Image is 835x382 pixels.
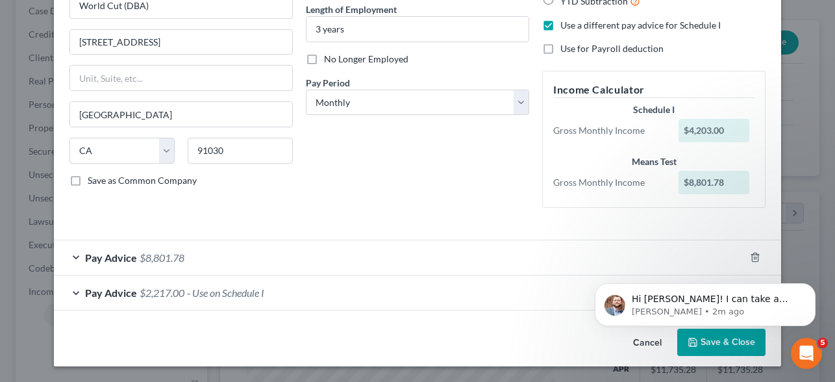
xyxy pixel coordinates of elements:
[70,30,292,55] input: Enter address...
[679,171,750,194] div: $8,801.78
[553,155,754,168] div: Means Test
[560,43,664,54] span: Use for Payroll deduction
[306,77,350,88] span: Pay Period
[306,3,397,16] label: Length of Employment
[560,19,721,31] span: Use a different pay advice for Schedule I
[791,338,822,369] iframe: Intercom live chat
[679,119,750,142] div: $4,203.00
[70,66,292,90] input: Unit, Suite, etc...
[547,124,672,137] div: Gross Monthly Income
[575,256,835,347] iframe: Intercom notifications message
[140,286,184,299] span: $2,217.00
[70,102,292,127] input: Enter city...
[85,251,137,264] span: Pay Advice
[306,17,529,42] input: ex: 2 years
[547,176,672,189] div: Gross Monthly Income
[88,175,197,186] span: Save as Common Company
[140,251,184,264] span: $8,801.78
[85,286,137,299] span: Pay Advice
[188,138,293,164] input: Enter zip...
[553,82,754,98] h5: Income Calculator
[817,338,828,348] span: 5
[553,103,754,116] div: Schedule I
[324,53,408,64] span: No Longer Employed
[187,286,264,299] span: - Use on Schedule I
